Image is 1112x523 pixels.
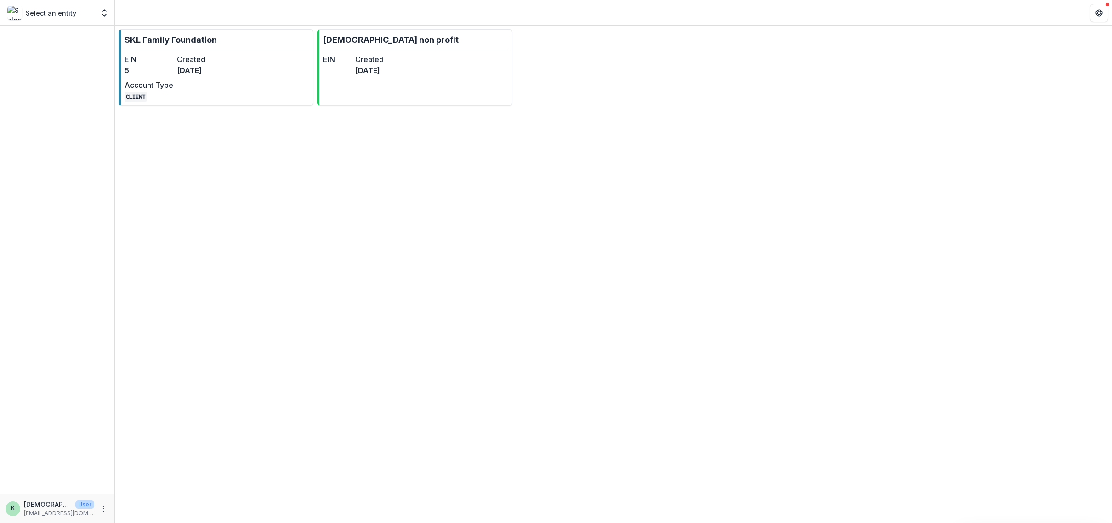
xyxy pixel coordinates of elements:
button: Open entity switcher [98,4,111,22]
a: SKL Family FoundationEIN5Created[DATE]Account TypeCLIENT [119,29,313,106]
dd: [DATE] [177,65,226,76]
dt: Created [177,54,226,65]
div: kristen [11,506,15,512]
dd: 5 [125,65,173,76]
p: [DEMOGRAPHIC_DATA] non profit [323,34,459,46]
p: Select an entity [26,8,76,18]
p: SKL Family Foundation [125,34,217,46]
dt: EIN [125,54,173,65]
dt: EIN [323,54,352,65]
dd: [DATE] [355,65,384,76]
button: Get Help [1090,4,1108,22]
a: [DEMOGRAPHIC_DATA] non profitEINCreated[DATE] [317,29,512,106]
button: More [98,503,109,514]
p: [EMAIL_ADDRESS][DOMAIN_NAME] [24,509,94,517]
img: Select an entity [7,6,22,20]
p: User [75,500,94,509]
code: CLIENT [125,92,147,102]
p: [DEMOGRAPHIC_DATA] [24,500,72,509]
dt: Created [355,54,384,65]
dt: Account Type [125,80,173,91]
